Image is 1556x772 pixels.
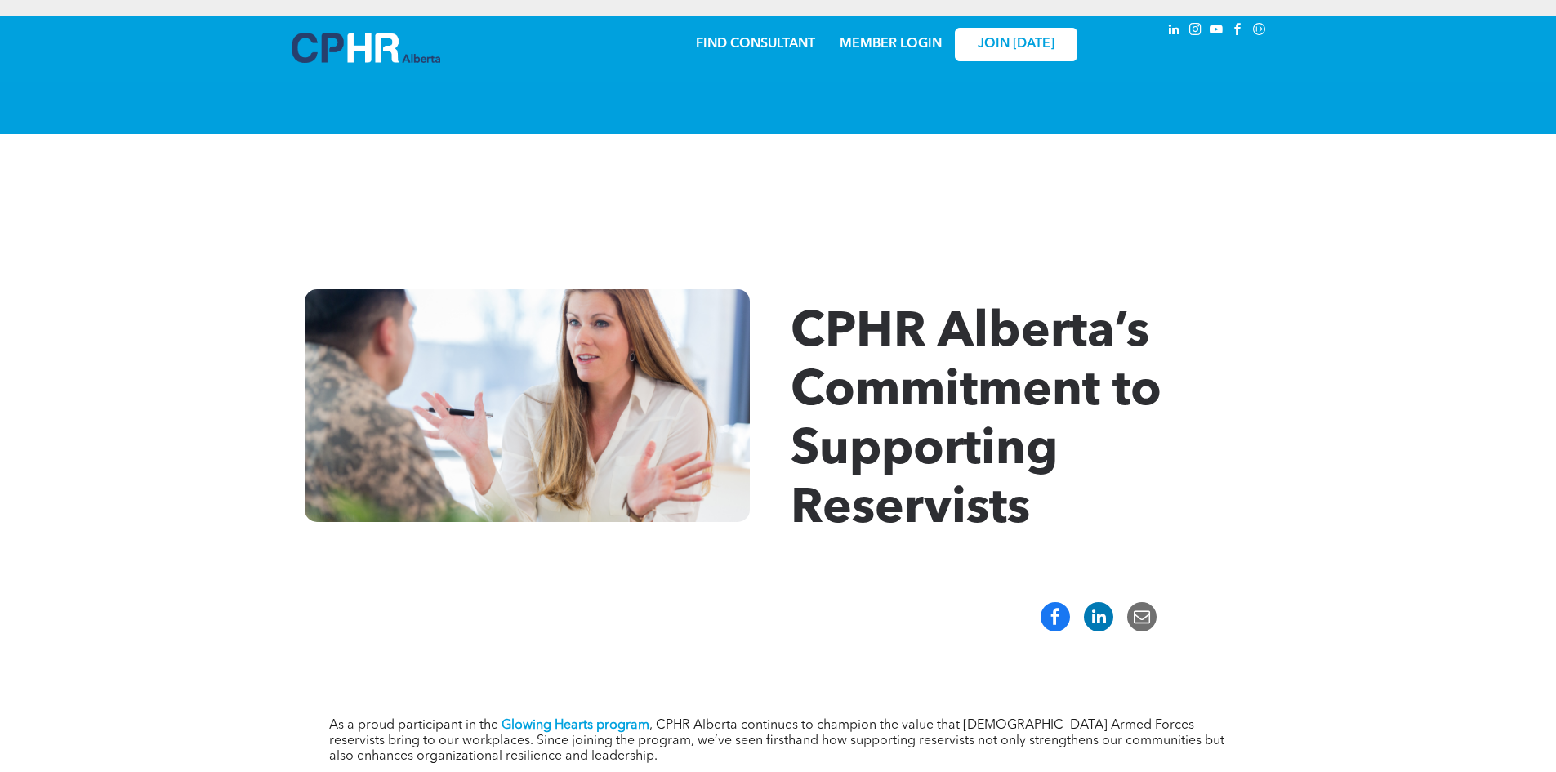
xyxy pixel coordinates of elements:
a: instagram [1187,20,1205,42]
a: MEMBER LOGIN [840,38,942,51]
a: youtube [1208,20,1226,42]
span: As a proud participant in the [329,719,498,732]
span: , CPHR Alberta continues to champion the value that [DEMOGRAPHIC_DATA] Armed Forces reservists br... [329,719,1224,763]
a: linkedin [1166,20,1184,42]
a: facebook [1229,20,1247,42]
span: JOIN [DATE] [978,37,1054,52]
a: Social network [1251,20,1268,42]
a: JOIN [DATE] [955,28,1077,61]
img: A blue and white logo for cp alberta [292,33,440,63]
span: CPHR Alberta’s Commitment to Supporting Reservists [791,309,1161,534]
a: FIND CONSULTANT [696,38,815,51]
a: Glowing Hearts program [502,719,649,732]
